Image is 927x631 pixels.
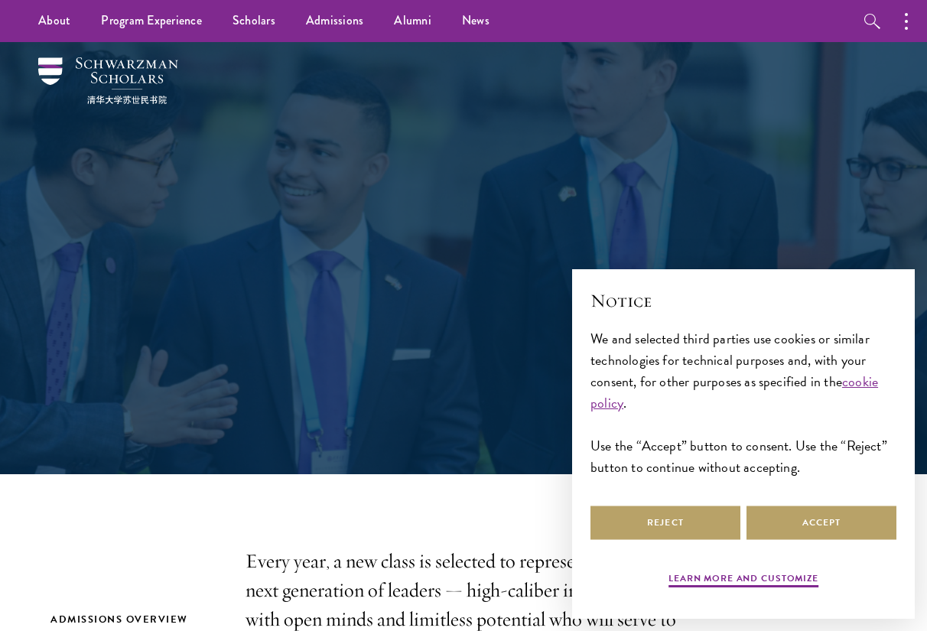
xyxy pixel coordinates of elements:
[38,57,178,104] img: Schwarzman Scholars
[590,288,896,314] h2: Notice
[50,611,215,628] h2: Admissions Overview
[668,571,818,590] button: Learn more and customize
[590,506,740,540] button: Reject
[746,506,896,540] button: Accept
[590,371,878,413] a: cookie policy
[590,328,896,479] div: We and selected third parties use cookies or similar technologies for technical purposes and, wit...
